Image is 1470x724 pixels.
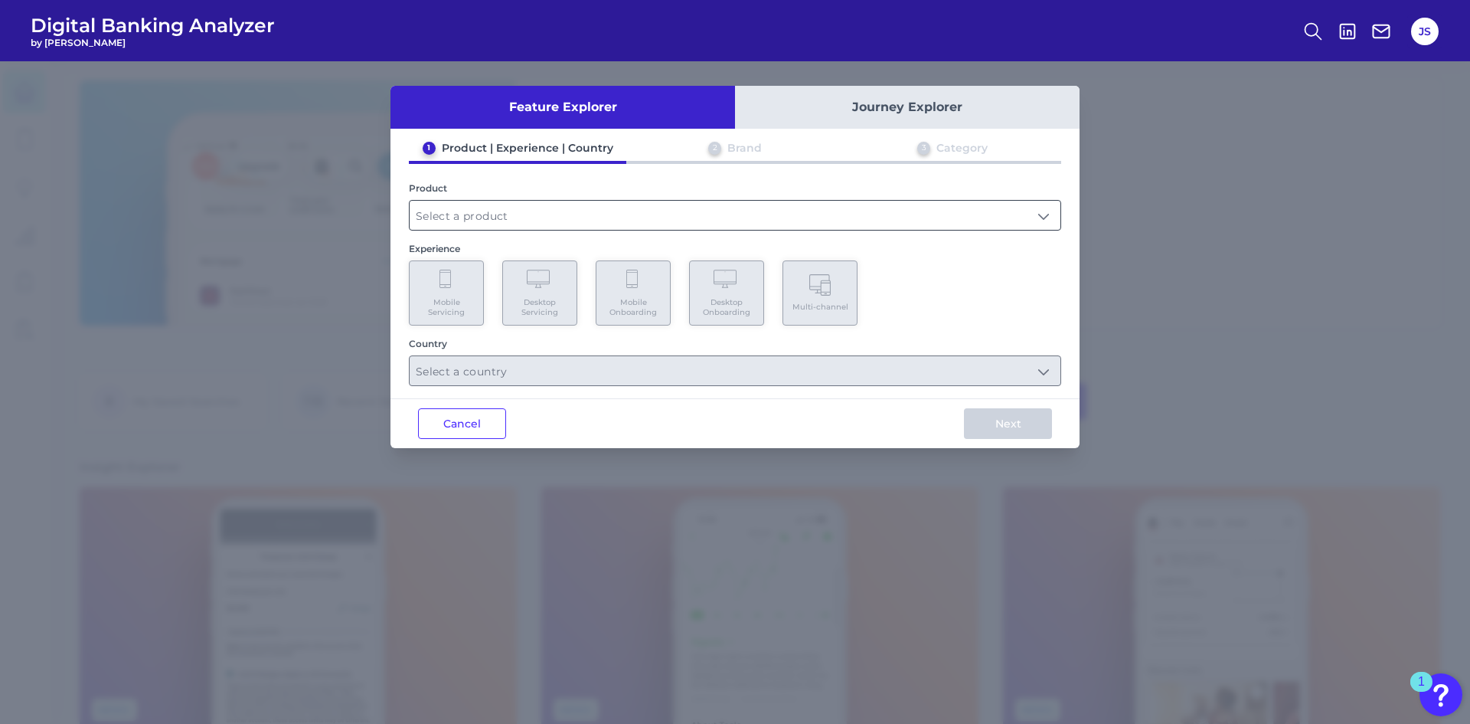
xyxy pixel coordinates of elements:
[418,408,506,439] button: Cancel
[964,408,1052,439] button: Next
[31,37,275,48] span: by [PERSON_NAME]
[735,86,1080,129] button: Journey Explorer
[409,182,1061,194] div: Product
[1411,18,1439,45] button: JS
[689,260,764,326] button: Desktop Onboarding
[417,297,475,317] span: Mobile Servicing
[31,14,275,37] span: Digital Banking Analyzer
[1418,682,1425,702] div: 1
[697,297,756,317] span: Desktop Onboarding
[410,201,1060,230] input: Select a product
[727,141,762,155] div: Brand
[502,260,577,326] button: Desktop Servicing
[604,297,662,317] span: Mobile Onboarding
[792,302,848,312] span: Multi-channel
[936,141,988,155] div: Category
[782,260,857,326] button: Multi-channel
[409,338,1061,349] div: Country
[410,356,1060,385] input: Select a country
[409,243,1061,254] div: Experience
[708,142,721,155] div: 2
[442,141,613,155] div: Product | Experience | Country
[423,142,436,155] div: 1
[390,86,735,129] button: Feature Explorer
[1419,673,1462,716] button: Open Resource Center, 1 new notification
[917,142,930,155] div: 3
[596,260,671,326] button: Mobile Onboarding
[511,297,569,317] span: Desktop Servicing
[409,260,484,326] button: Mobile Servicing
